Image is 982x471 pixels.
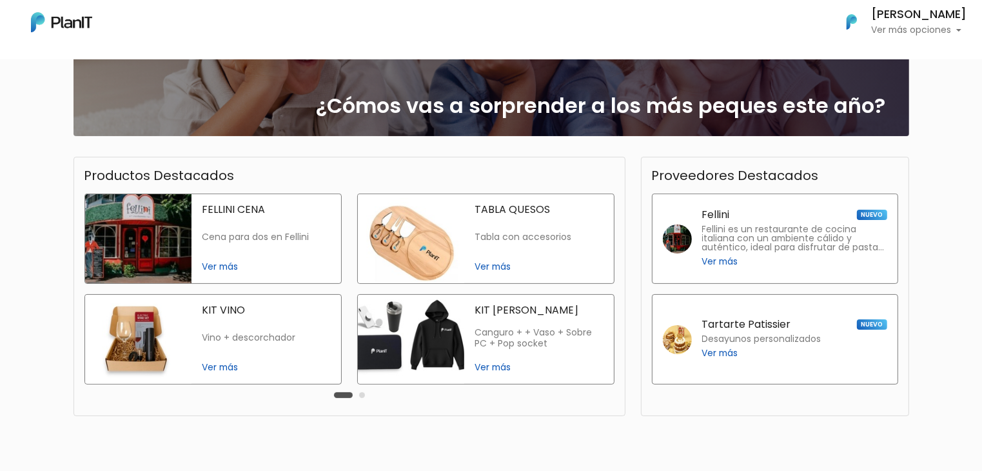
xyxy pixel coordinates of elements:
span: Ver más [202,260,331,274]
p: KIT VINO [202,305,331,316]
img: fellini [663,225,692,254]
p: TABLA QUESOS [475,205,604,215]
a: Fellini NUEVO Fellini es un restaurante de cocina italiana con un ambiente cálido y auténtico, id... [652,194,898,284]
h3: Proveedores Destacados [652,168,819,183]
div: Carousel Pagination [331,387,368,403]
p: KIT [PERSON_NAME] [475,305,604,316]
div: ¿Necesitás ayuda? [66,12,186,37]
a: kit bienvenida KIT [PERSON_NAME] Canguro + + Vaso + Sobre PC + Pop socket Ver más [357,294,614,385]
p: Ver más opciones [871,26,967,35]
h3: Productos Destacados [84,168,235,183]
a: Tartarte Patissier NUEVO Desayunos personalizados Ver más [652,294,898,385]
span: Ver más [702,346,738,360]
p: Fellini es un restaurante de cocina italiana con un ambiente cálido y auténtico, ideal para disfr... [702,225,887,252]
p: Vino + descorchador [202,332,331,343]
h2: ¿Cómos vas a sorprender a los más peques este año? [317,94,886,118]
img: kit bienvenida [358,295,464,384]
h6: [PERSON_NAME] [871,9,967,21]
span: Ver más [475,361,604,374]
img: tabla quesos [358,194,464,283]
img: fellini cena [85,194,191,283]
a: fellini cena FELLINI CENA Cena para dos en Fellini Ver más [84,194,342,284]
span: NUEVO [857,210,887,220]
p: Tartarte Patissier [702,319,791,330]
img: tartarte patissier [663,325,692,354]
p: Desayunos personalizados [702,335,821,344]
p: Fellini [702,210,730,220]
p: Cena para dos en Fellini [202,232,331,243]
button: Carousel Page 2 [359,392,365,398]
a: kit vino KIT VINO Vino + descorchador Ver más [84,294,342,385]
img: PlanIt Logo [838,8,866,36]
span: Ver más [475,260,604,274]
a: tabla quesos TABLA QUESOS Tabla con accesorios Ver más [357,194,614,284]
span: Ver más [702,255,738,268]
p: Tabla con accesorios [475,232,604,243]
span: Ver más [202,361,331,374]
button: Carousel Page 1 (Current Slide) [334,392,353,398]
p: FELLINI CENA [202,205,331,215]
img: kit vino [85,295,191,384]
img: PlanIt Logo [31,12,92,32]
span: NUEVO [857,319,887,330]
p: Canguro + + Vaso + Sobre PC + Pop socket [475,327,604,350]
button: PlanIt Logo [PERSON_NAME] Ver más opciones [830,5,967,39]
